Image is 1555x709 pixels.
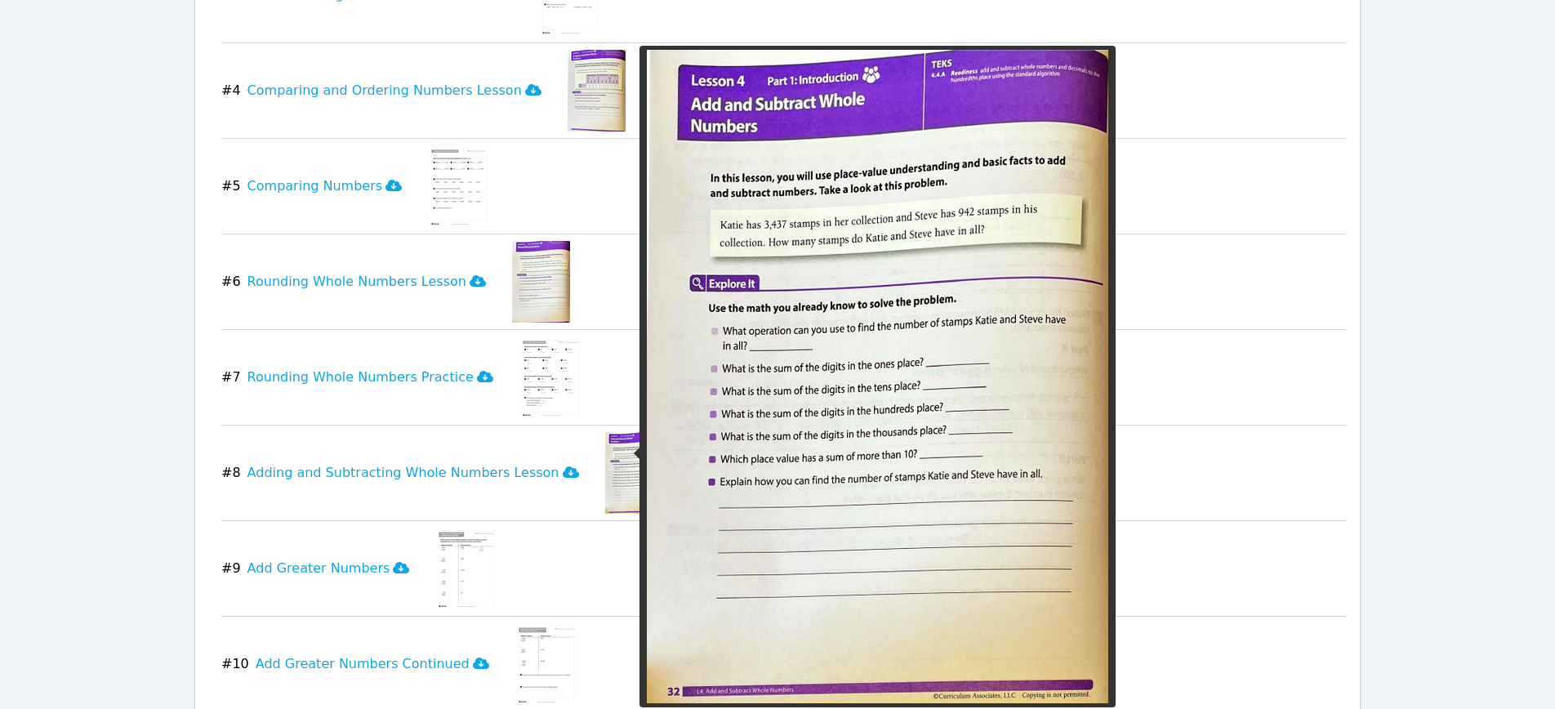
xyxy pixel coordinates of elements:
img: Comparing Numbers [428,145,491,227]
h3: Adding and Subtracting Whole Numbers Lesson [247,463,579,483]
img: Add Greater Numbers Continued [515,623,578,705]
h3: Comparing Numbers [247,176,403,196]
img: Comparing and Ordering Numbers Lesson [568,50,626,132]
span: # 7 [221,368,241,387]
button: #5Comparing Numbers [221,145,415,227]
button: #7Rounding Whole Numbers Practice [221,337,506,418]
span: # 10 [221,654,249,674]
img: Adding and Subtracting Whole Numbers Lesson [605,432,663,514]
h3: Rounding Whole Numbers Lesson [247,272,486,292]
span: # 5 [221,176,241,196]
h3: Rounding Whole Numbers Practice [247,368,493,387]
img: Rounding Whole Numbers Practice [519,337,582,418]
h3: Add Greater Numbers [247,559,410,578]
button: #6Rounding Whole Numbers Lesson [221,241,499,323]
h3: Add Greater Numbers Continued [256,654,489,674]
h3: Comparing and Ordering Numbers Lesson [247,81,541,100]
span: # 8 [221,463,241,483]
img: Add Greater Numbers [435,528,498,609]
span: # 9 [221,559,241,578]
button: #10Add Greater Numbers Continued [221,623,502,705]
button: #9Add Greater Numbers [221,528,422,609]
button: #4Comparing and Ordering Numbers Lesson [221,50,555,132]
button: #8Adding and Subtracting Whole Numbers Lesson [221,432,592,514]
span: # 6 [221,272,241,292]
img: Rounding Whole Numbers Lesson [512,241,570,323]
span: # 4 [221,81,241,100]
